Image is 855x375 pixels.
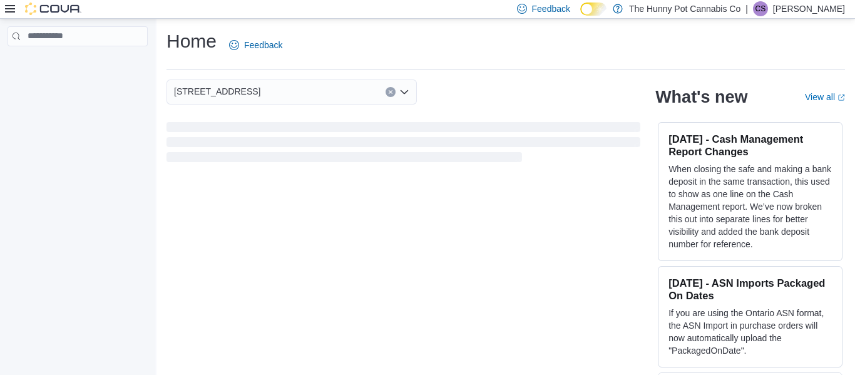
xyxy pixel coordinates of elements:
input: Dark Mode [580,3,607,16]
p: [PERSON_NAME] [773,1,845,16]
span: CS [755,1,766,16]
h3: [DATE] - Cash Management Report Changes [668,133,832,158]
span: Loading [166,125,640,165]
span: Feedback [244,39,282,51]
p: | [745,1,748,16]
p: If you are using the Ontario ASN format, the ASN Import in purchase orders will now automatically... [668,307,832,357]
span: Feedback [532,3,570,15]
a: View allExternal link [805,92,845,102]
p: The Hunny Pot Cannabis Co [629,1,740,16]
span: [STREET_ADDRESS] [174,84,260,99]
div: Cameron Sweet [753,1,768,16]
h3: [DATE] - ASN Imports Packaged On Dates [668,277,832,302]
svg: External link [837,94,845,101]
h2: What's new [655,87,747,107]
h1: Home [166,29,217,54]
a: Feedback [224,33,287,58]
button: Clear input [386,87,396,97]
button: Open list of options [399,87,409,97]
nav: Complex example [8,49,148,79]
img: Cova [25,3,81,15]
p: When closing the safe and making a bank deposit in the same transaction, this used to show as one... [668,163,832,250]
